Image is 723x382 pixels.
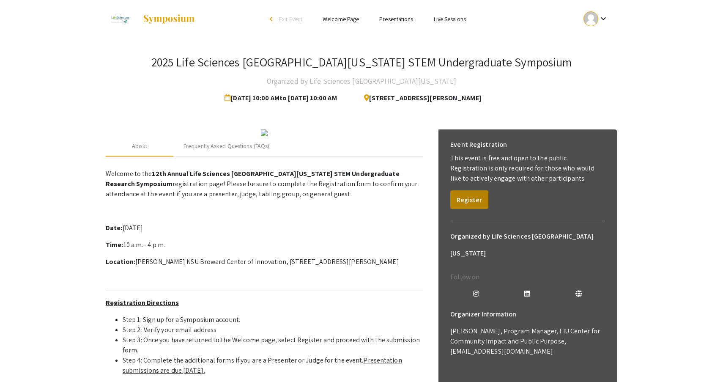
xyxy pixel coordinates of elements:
button: Expand account dropdown [575,9,617,28]
img: 2025 Life Sciences South Florida STEM Undergraduate Symposium [106,8,134,30]
h6: Organizer Information [450,306,605,323]
img: Symposium by ForagerOne [142,14,195,24]
strong: Location: [106,257,135,266]
span: [DATE] 10:00 AM to [DATE] 10:00 AM [225,90,340,107]
u: Presentation submissions are due [DATE]. [123,356,402,375]
h6: Event Registration [450,136,507,153]
h4: Organized by Life Sciences [GEOGRAPHIC_DATA][US_STATE] [267,73,456,90]
span: [STREET_ADDRESS][PERSON_NAME] [357,90,482,107]
strong: Date: [106,223,123,232]
p: [DATE] [106,223,423,233]
img: 32153a09-f8cb-4114-bf27-cfb6bc84fc69.png [261,129,268,136]
strong: Time: [106,240,123,249]
iframe: Chat [6,344,36,376]
li: Step 3: Once you have returned to the Welcome page, select Register and proceed with the submissi... [123,335,423,355]
li: Step 4: Complete the additional forms if you are a Presenter or Judge for the event. [123,355,423,376]
strong: 12th Annual Life Sciences [GEOGRAPHIC_DATA][US_STATE] STEM Undergraduate Research Symposium [106,169,400,188]
a: Welcome Page [323,15,359,23]
p: Welcome to the registration page! Please be sure to complete the Registration form to confirm you... [106,169,423,199]
p: [PERSON_NAME], Program Manager, FIU Center for Community Impact and Public Purpose, [EMAIL_ADDRES... [450,326,605,357]
p: This event is free and open to the public. Registration is only required for those who would like... [450,153,605,184]
div: arrow_back_ios [270,16,275,22]
h6: Organized by Life Sciences [GEOGRAPHIC_DATA][US_STATE] [450,228,605,262]
span: Exit Event [279,15,302,23]
p: [PERSON_NAME] NSU Broward Center of Innovation, [STREET_ADDRESS][PERSON_NAME] [106,257,423,267]
mat-icon: Expand account dropdown [598,14,608,24]
li: Step 1: Sign up for a Symposium account. [123,315,423,325]
p: 10 a.m. - 4 p.m. [106,240,423,250]
div: Frequently Asked Questions (FAQs) [183,142,269,151]
p: Follow on [450,272,605,282]
li: Step 2: Verify your email address [123,325,423,335]
h3: 2025 Life Sciences [GEOGRAPHIC_DATA][US_STATE] STEM Undergraduate Symposium [151,55,572,69]
a: 2025 Life Sciences South Florida STEM Undergraduate Symposium [106,8,195,30]
u: Registration Directions [106,298,179,307]
a: Live Sessions [434,15,466,23]
button: Register [450,190,488,209]
a: Presentations [379,15,413,23]
div: About [132,142,147,151]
